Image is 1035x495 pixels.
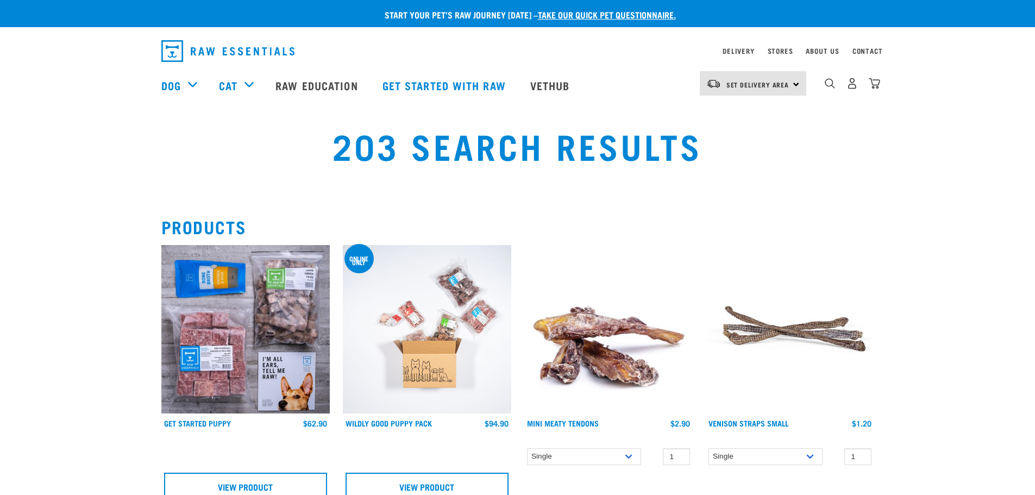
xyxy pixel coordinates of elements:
[869,78,880,89] img: home-icon@2x.png
[265,64,371,107] a: Raw Education
[706,245,874,413] img: Venison Straps
[708,421,788,425] a: Venison Straps Small
[343,245,511,413] img: Puppy 0 2sec
[806,49,839,53] a: About Us
[153,36,883,66] nav: dropdown navigation
[527,421,599,425] a: Mini Meaty Tendons
[524,245,693,413] img: 1289 Mini Tendons 01
[161,245,330,413] img: NPS Puppy Update
[846,78,858,89] img: user.png
[768,49,793,53] a: Stores
[844,448,871,465] input: 1
[723,49,754,53] a: Delivery
[346,421,432,425] a: Wildly Good Puppy Pack
[538,12,676,17] a: take our quick pet questionnaire.
[344,256,374,264] div: Online Only
[825,78,835,89] img: home-icon-1@2x.png
[663,448,690,465] input: 1
[670,419,690,428] div: $2.90
[192,126,843,165] h1: 203 Search Results
[161,40,294,62] img: Raw Essentials Logo
[852,419,871,428] div: $1.20
[161,217,874,236] h2: Products
[726,83,789,86] span: Set Delivery Area
[164,421,231,425] a: Get Started Puppy
[372,64,519,107] a: Get started with Raw
[161,77,181,93] a: Dog
[219,77,237,93] a: Cat
[519,64,584,107] a: Vethub
[303,419,327,428] div: $62.90
[485,419,509,428] div: $94.90
[852,49,883,53] a: Contact
[706,79,721,89] img: van-moving.png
